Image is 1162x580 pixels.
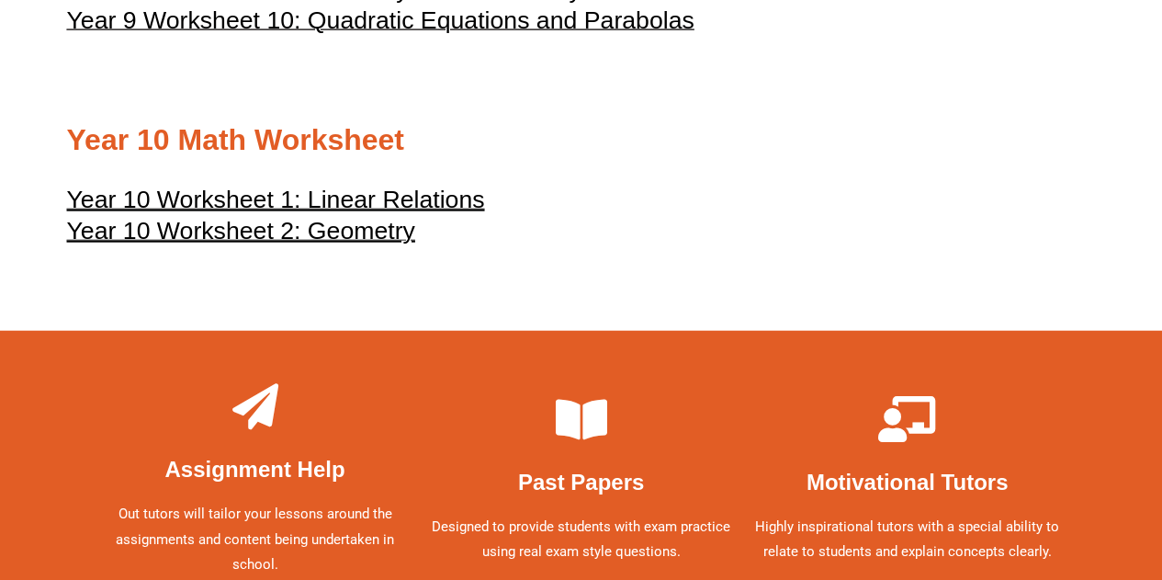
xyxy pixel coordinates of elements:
u: Year 10 Worksheet 1: Linear Relations [67,186,485,213]
b: Assignment Help [164,457,344,482]
u: Year 10 Worksheet 2: Geometry [67,217,415,245]
p: Highly inspirational tutors with a special ability to relate to students and explain concepts cle... [753,515,1061,566]
p: Designed to provide students with exam practice using real exam style questions. [427,515,735,566]
a: Year 9 Worksheet 10: Quadratic Equations and Parabolas [67,15,694,33]
iframe: Chat Widget [856,372,1162,580]
b: Motivational Tutors [807,470,1009,495]
a: Year 10 Worksheet 1: Linear Relations [67,194,485,212]
a: Year 10 Worksheet 2: Geometry [67,225,415,244]
p: Out tutors will tailor your lessons around the assignments and content being undertaken in school. [101,502,409,579]
div: 聊天小工具 [856,372,1162,580]
h2: Year 10 Math Worksheet [67,121,1096,160]
span: Year 9 Worksheet 10: Quadratic Equations and Parabolas [67,6,694,34]
b: Past Papers [518,470,644,495]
